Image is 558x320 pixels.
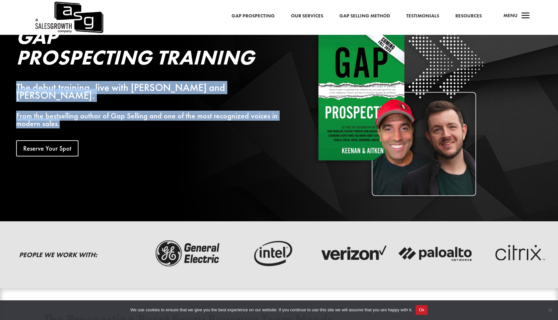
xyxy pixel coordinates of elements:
img: intel-logo-dark [233,238,309,269]
img: Square White - Shadow [314,26,486,199]
img: verizon-logo-dark [315,238,391,269]
a: Gap Prospecting [232,12,275,20]
button: Ok [416,305,428,315]
img: critix-logo-dark [480,238,556,269]
h2: Gap Prospecting Training [16,26,288,71]
a: Testimonials [406,12,439,20]
p: From the bestselling author of Gap Selling and one of the most recognized voices in modern sales. [16,112,288,127]
span: a [519,10,532,23]
img: ge-logo-dark [150,238,226,269]
a: Reserve Your Spot [16,140,78,156]
span: Menu [503,12,518,19]
span: We use cookies to ensure that we give you the best experience on our website. If you continue to ... [130,307,412,313]
a: Our Services [291,12,323,20]
a: Resources [455,12,482,20]
div: The debut training, live with [PERSON_NAME] and [PERSON_NAME]. [16,84,288,99]
span: No [547,307,553,313]
a: Gap Selling Method [339,12,390,20]
img: palato-networks-logo-dark [398,238,473,269]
